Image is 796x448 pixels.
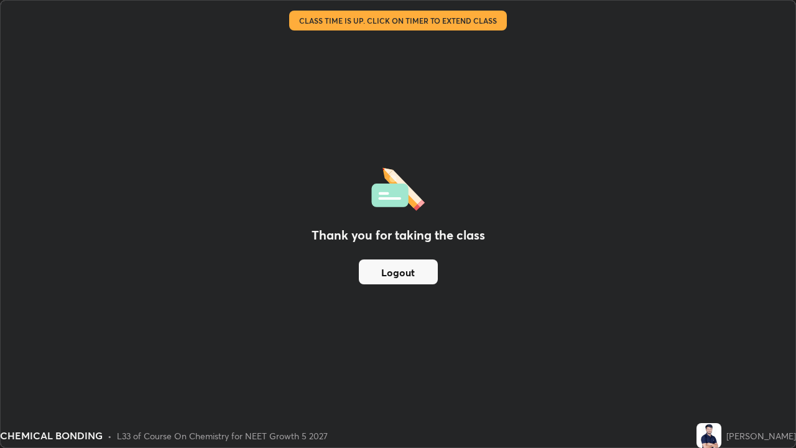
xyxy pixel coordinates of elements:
img: b6b514b303f74ddc825c6b0aeaa9deff.jpg [696,423,721,448]
h2: Thank you for taking the class [312,226,485,245]
div: L33 of Course On Chemistry for NEET Growth 5 2027 [117,429,328,442]
button: Logout [359,259,438,284]
img: offlineFeedback.1438e8b3.svg [371,164,425,211]
div: • [108,429,112,442]
div: [PERSON_NAME] [726,429,796,442]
